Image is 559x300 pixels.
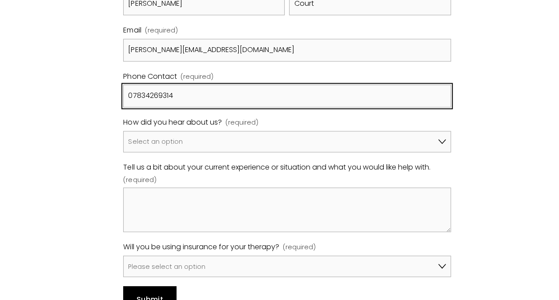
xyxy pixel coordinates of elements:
span: (required) [225,117,258,128]
select: How did you hear about us? [123,131,450,152]
span: (required) [283,241,316,253]
span: Will you be using insurance for your therapy? [123,241,279,254]
span: (required) [145,24,178,36]
span: Tell us a bit about your current experience or situation and what you would like help with. [123,161,430,174]
span: (required) [123,174,156,186]
select: Will you be using insurance for your therapy? [123,255,450,277]
span: How did you hear about us? [123,116,221,129]
span: Phone Contact [123,70,177,83]
span: (required) [181,71,213,82]
span: Email [123,24,141,37]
